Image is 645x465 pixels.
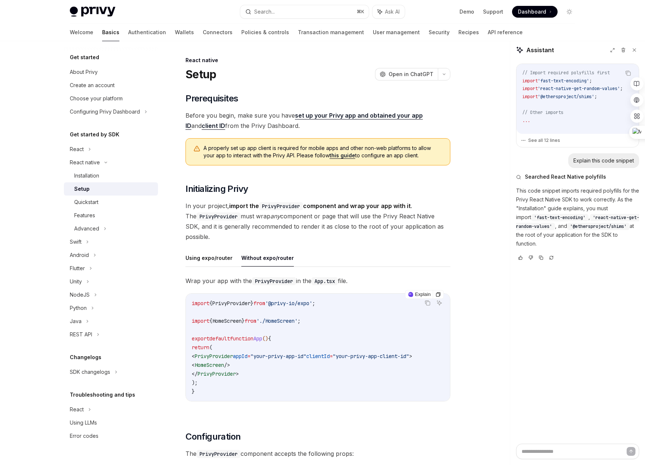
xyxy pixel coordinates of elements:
div: Search... [254,7,275,16]
a: Quickstart [64,196,158,209]
h5: Changelogs [70,353,101,362]
span: App [253,335,262,342]
button: See all 12 lines [521,135,634,146]
div: About Privy [70,68,98,76]
span: ... [522,118,530,124]
span: // Import required polyfills first [522,70,610,76]
button: Ask AI [372,5,405,18]
span: Before you begin, make sure you have and from the Privy Dashboard. [185,110,450,131]
span: { [209,300,212,307]
span: export [192,335,209,342]
span: 'react-native-get-random-values' [538,86,620,92]
span: Ask AI [385,8,400,15]
a: Choose your platform [64,92,158,105]
em: any [270,212,280,220]
button: Search...⌘K [240,5,369,18]
div: Python [70,304,87,312]
div: Setup [74,185,90,193]
span: '@ethersproject/shims' [538,94,594,100]
a: About Privy [64,65,158,79]
button: Send message [627,447,635,456]
div: React [70,145,84,154]
span: > [236,371,239,377]
h1: Setup [185,68,216,81]
span: = [248,353,251,360]
a: this guide [329,152,355,159]
h5: Get started [70,53,99,62]
button: Using expo/router [185,249,233,267]
a: Support [483,8,503,15]
a: Features [64,209,158,222]
button: Without expo/router [241,249,294,267]
div: Installation [74,171,99,180]
span: } [251,300,253,307]
span: Open in ChatGPT [389,71,433,78]
code: PrivyProvider [252,277,296,285]
p: This code snippet imports required polyfills for the Privy React Native SDK to work correctly. As... [516,186,639,248]
a: Policies & controls [241,24,289,41]
a: Error codes [64,429,158,443]
div: Flutter [70,264,85,273]
span: "your-privy-app-id" [251,353,306,360]
span: ; [298,318,300,324]
button: Toggle dark mode [563,6,575,18]
div: Choose your platform [70,94,123,103]
a: Transaction management [298,24,364,41]
span: = [330,353,333,360]
a: User management [373,24,420,41]
div: React native [185,57,450,64]
a: Using LLMs [64,416,158,429]
span: The component accepts the following props: [185,448,450,459]
span: PrivyProvider [198,371,236,377]
span: function [230,335,253,342]
a: Create an account [64,79,158,92]
a: API reference [488,24,523,41]
h5: Get started by SDK [70,130,119,139]
span: '@ethersproject/shims' [570,223,627,229]
div: Features [74,211,95,220]
span: < [192,362,195,368]
span: Prerequisites [185,93,238,104]
svg: Warning [193,145,201,153]
span: ; [312,300,315,307]
div: Configuring Privy Dashboard [70,107,140,116]
span: import [522,86,538,92]
span: import [522,78,538,84]
span: "your-privy-app-client-id" [333,353,409,360]
span: ; [589,78,592,84]
div: Android [70,251,89,260]
span: // Your app's root component [522,133,594,139]
span: HomeScreen [212,318,242,324]
div: Swift [70,237,82,246]
button: Copy the contents from the code block [623,68,633,78]
h5: Troubleshooting and tips [70,390,135,399]
button: Searched React Native polyfills [516,173,639,180]
a: Wallets [175,24,194,41]
span: Configuration [185,431,241,443]
a: Connectors [203,24,233,41]
span: A properly set up app client is required for mobile apps and other non-web platforms to allow you... [203,144,443,159]
span: return [192,344,209,351]
a: Recipes [458,24,479,41]
img: light logo [70,7,115,17]
span: 'fast-text-encoding' [534,215,585,221]
span: 'fast-text-encoding' [538,78,589,84]
span: import [192,318,209,324]
span: from [253,300,265,307]
span: import [522,94,538,100]
strong: import the component and wrap your app with it [229,202,411,210]
span: Dashboard [518,8,546,15]
a: set up your Privy app and obtained your app ID [185,112,423,130]
a: Authentication [128,24,166,41]
span: './HomeScreen' [256,318,298,324]
a: Dashboard [512,6,558,18]
div: Quickstart [74,198,98,207]
span: import [192,300,209,307]
span: clientId [306,353,330,360]
a: client ID [202,122,225,130]
div: REST API [70,330,92,339]
span: } [242,318,245,324]
span: ⌘ K [357,9,364,15]
span: In your project, . The must wrap component or page that will use the Privy React Native SDK, and ... [185,201,450,242]
div: React [70,405,84,414]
